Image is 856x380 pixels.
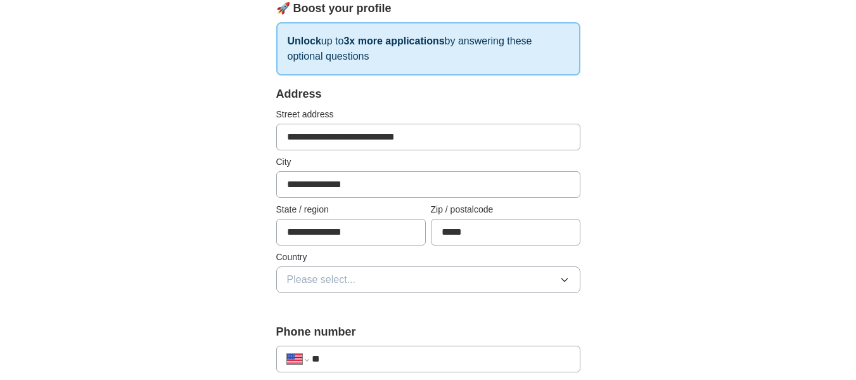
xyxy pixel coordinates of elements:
[276,108,580,121] label: Street address
[431,203,580,216] label: Zip / postalcode
[276,22,580,75] p: up to by answering these optional questions
[288,36,321,46] strong: Unlock
[343,36,444,46] strong: 3x more applications
[276,266,580,293] button: Please select...
[276,251,580,264] label: Country
[287,272,356,287] span: Please select...
[276,324,580,341] label: Phone number
[276,203,426,216] label: State / region
[276,86,580,103] div: Address
[276,155,580,169] label: City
